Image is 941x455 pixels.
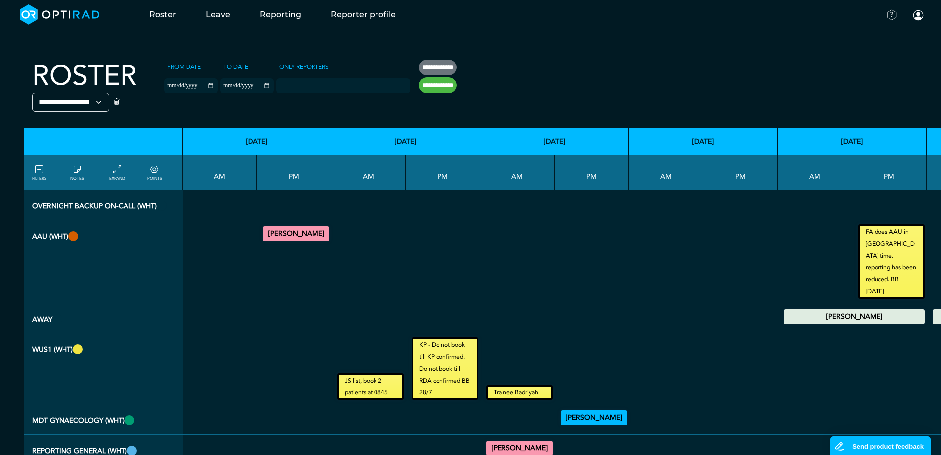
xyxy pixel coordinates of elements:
th: AM [629,155,703,190]
th: [DATE] [480,128,629,155]
th: [DATE] [778,128,927,155]
img: brand-opti-rad-logos-blue-and-white-d2f68631ba2948856bd03f2d395fb146ddc8fb01b4b6e9315ea85fa773367... [20,4,100,25]
th: PM [257,155,331,190]
a: FILTERS [32,164,46,182]
label: From date [164,60,204,74]
div: Annual Leave 00:00 - 23:59 [784,309,925,324]
input: null [277,80,327,89]
summary: [PERSON_NAME] [488,442,551,454]
th: AAU (WHT) [24,220,183,303]
small: FA does AAU in [GEOGRAPHIC_DATA] time. reporting has been reduced. BB [DATE] [860,226,923,297]
small: Trainee Badriyah [488,387,551,398]
th: PM [703,155,778,190]
th: PM [852,155,927,190]
th: MDT GYNAECOLOGY (WHT) [24,404,183,435]
th: PM [406,155,480,190]
th: [DATE] [331,128,480,155]
th: WUS1 (WHT) [24,333,183,404]
h2: Roster [32,60,137,93]
label: To date [220,60,251,74]
summary: [PERSON_NAME] [562,412,626,424]
th: AM [183,155,257,190]
th: AM [331,155,406,190]
small: KP - Do not book till KP confirmed. Do not book till RDA confirmed BB 28/7 [413,339,477,398]
a: show/hide notes [70,164,84,182]
div: CT Trauma & Urgent/MRI Trauma & Urgent 13:30 - 18:30 [263,226,329,241]
summary: [PERSON_NAME] [264,228,328,240]
th: [DATE] [183,128,331,155]
th: Away [24,303,183,333]
summary: [PERSON_NAME] [785,311,923,323]
th: Overnight backup on-call (WHT) [24,190,183,220]
th: AM [480,155,555,190]
div: Gynaecology 14:00 - 17:00 [561,410,627,425]
label: Only Reporters [276,60,332,74]
th: AM [778,155,852,190]
a: collapse/expand entries [109,164,125,182]
th: PM [555,155,629,190]
a: collapse/expand expected points [147,164,162,182]
th: [DATE] [629,128,778,155]
small: JS list, book 2 patients at 0845 [339,375,402,398]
